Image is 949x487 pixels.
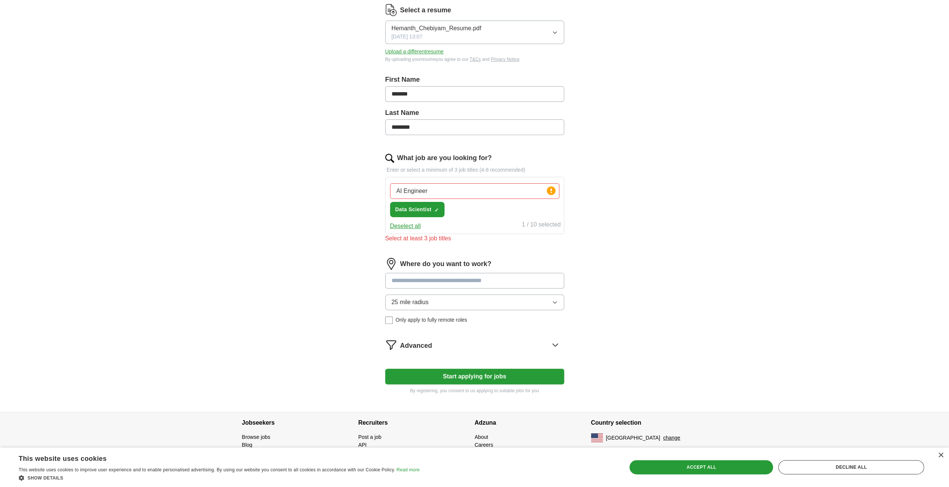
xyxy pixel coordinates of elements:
[397,153,492,163] label: What job are you looking for?
[385,339,397,351] img: filter
[19,452,401,463] div: This website uses cookies
[358,434,381,440] a: Post a job
[19,474,419,481] div: Show details
[400,259,491,269] label: Where do you want to work?
[396,316,467,324] span: Only apply to fully remote roles
[385,108,564,118] label: Last Name
[663,434,680,442] button: change
[385,166,564,174] p: Enter or select a minimum of 3 job titles (4-8 recommended)
[469,57,481,62] a: T&Cs
[385,48,444,56] button: Upload a differentresume
[242,442,252,448] a: Blog
[385,234,564,243] div: Select at least 3 job titles
[475,434,488,440] a: About
[491,57,519,62] a: Privacy Notice
[390,222,421,231] button: Deselect all
[385,21,564,44] button: Hemanth_Chebiyam_Resume.pdf[DATE] 13:07
[385,369,564,384] button: Start applying for jobs
[390,183,559,199] input: Type a job title and press enter
[522,220,560,231] div: 1 / 10 selected
[938,453,943,458] div: Close
[400,5,451,15] label: Select a resume
[629,460,773,474] div: Accept all
[778,460,924,474] div: Decline all
[396,467,419,472] a: Read more, opens a new window
[390,202,445,217] button: Data Scientist✓
[19,467,395,472] span: This website uses cookies to improve user experience and to enable personalised advertising. By u...
[400,341,432,351] span: Advanced
[392,24,481,33] span: Hemanth_Chebiyam_Resume.pdf
[28,475,63,481] span: Show details
[591,412,707,433] h4: Country selection
[395,206,432,213] span: Data Scientist
[606,434,660,442] span: [GEOGRAPHIC_DATA]
[392,298,429,307] span: 25 mile radius
[385,56,564,63] div: By uploading your resume you agree to our and .
[385,4,397,16] img: CV Icon
[358,442,367,448] a: API
[385,387,564,394] p: By registering, you consent to us applying to suitable jobs for you
[385,154,394,163] img: search.png
[475,442,493,448] a: Careers
[385,75,564,85] label: First Name
[242,434,270,440] a: Browse jobs
[591,433,603,442] img: US flag
[385,258,397,270] img: location.png
[385,294,564,310] button: 25 mile radius
[434,207,439,213] span: ✓
[385,316,393,324] input: Only apply to fully remote roles
[392,33,422,41] span: [DATE] 13:07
